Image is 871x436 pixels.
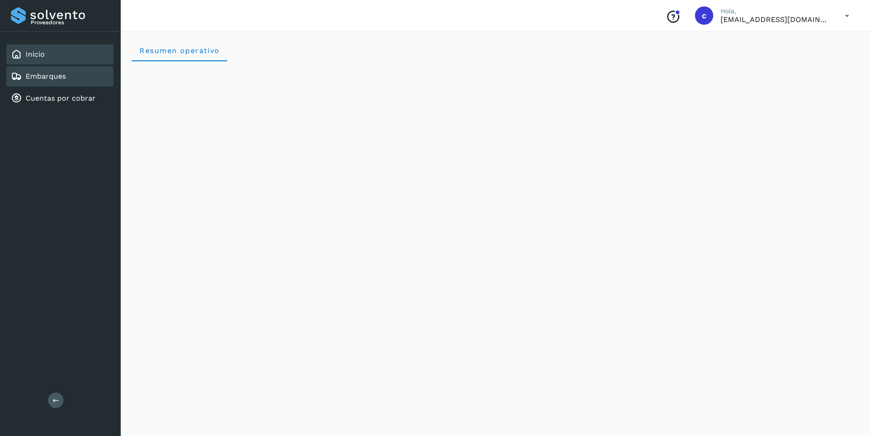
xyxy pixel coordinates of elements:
[6,66,113,86] div: Embarques
[26,94,96,102] a: Cuentas por cobrar
[721,15,830,24] p: carlosvazqueztgc@gmail.com
[31,19,110,26] p: Proveedores
[139,46,220,55] span: Resumen operativo
[721,7,830,15] p: Hola,
[26,50,45,59] a: Inicio
[26,72,66,81] a: Embarques
[6,44,113,65] div: Inicio
[6,88,113,108] div: Cuentas por cobrar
